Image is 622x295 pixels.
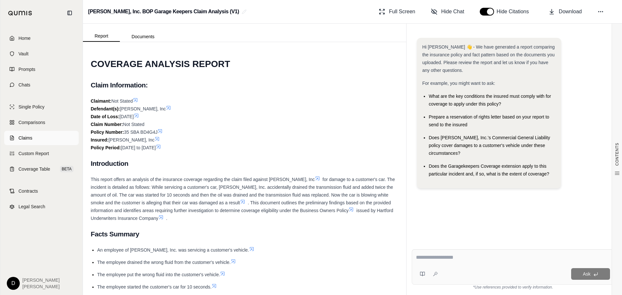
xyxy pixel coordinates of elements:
h2: Facts Summary [91,227,398,241]
span: Hide Citations [497,8,533,16]
span: Comparisons [18,119,45,126]
strong: Claim Number: [91,122,123,127]
strong: Insured: [91,137,109,142]
span: Chats [18,82,30,88]
a: Home [4,31,79,45]
span: Contracts [18,188,38,194]
strong: Claimant: [91,98,111,104]
img: Qumis Logo [8,11,32,16]
span: [PERSON_NAME], Inc [109,137,155,142]
span: [DATE] to [DATE] [121,145,156,150]
span: Does [PERSON_NAME], Inc.'s Commercial General Liability policy cover damages to a customer's vehi... [429,135,550,156]
button: Documents [120,31,166,42]
a: Comparisons [4,115,79,130]
button: Ask [571,268,610,280]
span: CONTENTS [615,143,620,166]
span: [DATE] [120,114,134,119]
span: Legal Search [18,203,45,210]
span: This report offers an analysis of the insurance coverage regarding the claim filed against [PERSO... [91,177,315,182]
span: Single Policy [18,104,44,110]
h2: Introduction [91,157,398,170]
button: Hide Chat [428,5,467,18]
h1: COVERAGE ANALYSIS REPORT [91,55,398,73]
span: Coverage Table [18,166,50,172]
a: Single Policy [4,100,79,114]
span: Prepare a reservation of rights letter based on your report to send to the insured [429,114,549,127]
span: Claims [18,135,32,141]
span: [PERSON_NAME] [22,283,60,290]
span: Hide Chat [441,8,464,16]
span: The employee put the wrong fluid into the customer's vehicle. [97,272,220,277]
span: 35 SBA BD4G4J [124,130,158,135]
h2: Claim Information: [91,78,398,92]
span: Home [18,35,30,41]
span: The employee started the customer's car for 10 seconds. [97,284,212,289]
span: Does the Garagekeepers Coverage extension apply to this particular incident and, if so, what is t... [429,164,549,176]
a: Legal Search [4,199,79,214]
span: Download [559,8,582,16]
span: Hi [PERSON_NAME] 👋 - We have generated a report comparing the insurance policy and fact pattern b... [422,44,555,73]
strong: Date of Loss: [91,114,120,119]
span: Not Stated [111,98,133,104]
button: Full Screen [376,5,418,18]
span: for damage to a customer's car. The incident is detailed as follows: While servicing a customer's... [91,177,395,205]
span: . [166,216,167,221]
div: *Use references provided to verify information. [412,285,614,290]
a: Coverage TableBETA [4,162,79,176]
span: An employee of [PERSON_NAME], Inc. was servicing a customer's vehicle. [97,247,249,253]
strong: Defendant(s): [91,106,120,111]
span: What are the key conditions the insured must comply with for coverage to apply under this policy? [429,94,551,107]
span: BETA [60,166,74,172]
span: Prompts [18,66,35,73]
h2: [PERSON_NAME], Inc. BOP Garage Keepers Claim Analysis (V1) [88,6,239,17]
strong: Policy Period: [91,145,121,150]
button: Download [546,5,584,18]
a: Prompts [4,62,79,76]
span: [PERSON_NAME], Inc [120,106,166,111]
span: Not Stated [123,122,144,127]
a: Contracts [4,184,79,198]
button: Report [83,31,120,42]
span: [PERSON_NAME] [22,277,60,283]
span: Custom Report [18,150,49,157]
span: The employee drained the wrong fluid from the customer's vehicle. [97,260,231,265]
strong: Policy Number: [91,130,124,135]
button: Collapse sidebar [64,8,75,18]
a: Claims [4,131,79,145]
span: For example, you might want to ask: [422,81,495,86]
span: Vault [18,51,29,57]
a: Vault [4,47,79,61]
a: Custom Report [4,146,79,161]
span: Ask [583,271,590,277]
div: D [7,277,20,290]
span: Full Screen [389,8,415,16]
a: Chats [4,78,79,92]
